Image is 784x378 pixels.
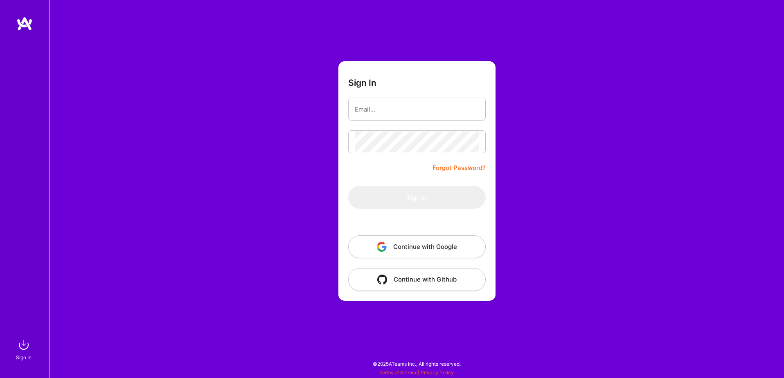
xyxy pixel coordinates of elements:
[379,369,418,376] a: Terms of Service
[355,99,479,120] input: Email...
[348,268,486,291] button: Continue with Github
[16,337,32,353] img: sign in
[348,186,486,209] button: Sign In
[17,337,32,362] a: sign inSign In
[49,353,784,374] div: © 2025 ATeams Inc., All rights reserved.
[16,353,32,362] div: Sign In
[433,163,486,173] a: Forgot Password?
[348,78,376,88] h3: Sign In
[377,275,387,284] img: icon
[377,242,387,252] img: icon
[421,369,454,376] a: Privacy Policy
[379,369,454,376] span: |
[16,16,33,31] img: logo
[348,235,486,258] button: Continue with Google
